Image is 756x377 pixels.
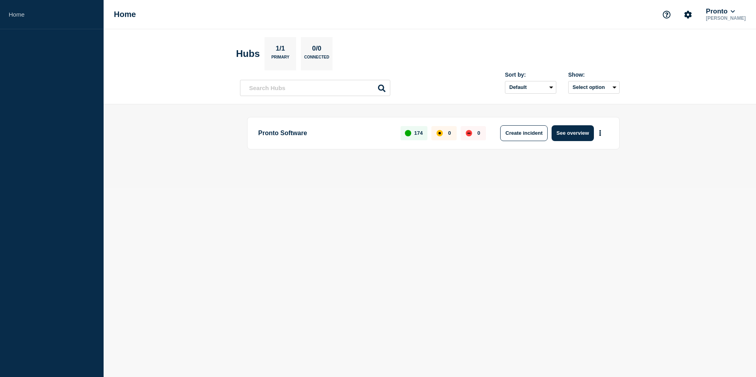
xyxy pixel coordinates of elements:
div: up [405,130,411,136]
p: Connected [304,55,329,63]
select: Sort by [505,81,556,94]
button: See overview [552,125,593,141]
button: More actions [595,126,605,140]
div: down [466,130,472,136]
button: Create incident [500,125,548,141]
div: affected [437,130,443,136]
p: Primary [271,55,289,63]
h1: Home [114,10,136,19]
button: Account settings [680,6,696,23]
p: 174 [414,130,423,136]
p: 0 [448,130,451,136]
div: Sort by: [505,72,556,78]
p: Pronto Software [258,125,391,141]
div: Show: [568,72,620,78]
p: [PERSON_NAME] [704,15,747,21]
button: Support [658,6,675,23]
button: Pronto [704,8,736,15]
h2: Hubs [236,48,260,59]
p: 1/1 [273,45,288,55]
input: Search Hubs [240,80,390,96]
p: 0 [477,130,480,136]
button: Select option [568,81,620,94]
p: 0/0 [309,45,325,55]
